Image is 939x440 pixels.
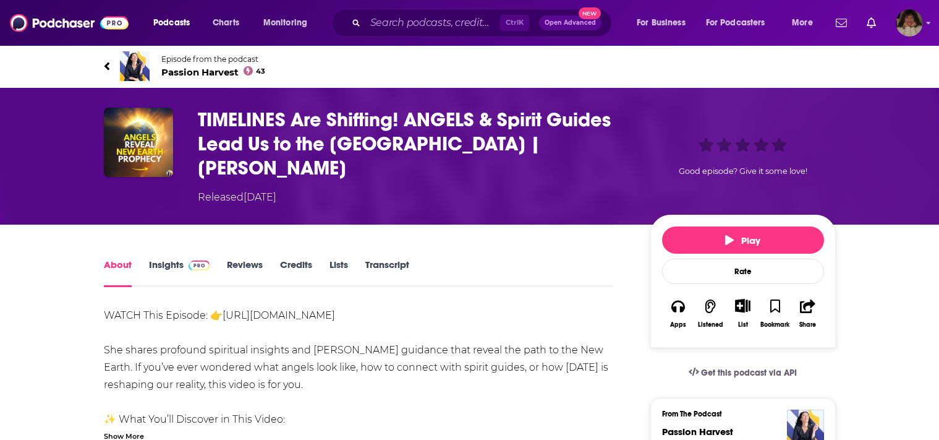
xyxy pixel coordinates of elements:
[343,9,624,37] div: Search podcasts, credits, & more...
[896,9,923,37] button: Show profile menu
[329,259,348,287] a: Lists
[738,321,748,329] div: List
[198,108,631,180] h1: TIMELINES Are Shifting! ANGELS & Spirit Guides Lead Us to the NEW EARTH | Chenée Fournier
[161,66,266,78] span: Passion Harvest
[10,11,129,35] img: Podchaser - Follow, Share and Rate Podcasts
[153,14,190,32] span: Podcasts
[104,259,132,287] a: About
[227,259,263,287] a: Reviews
[694,291,726,336] button: Listened
[161,54,266,64] span: Episode from the podcast
[189,261,210,270] img: Podchaser Pro
[149,259,210,287] a: InsightsPodchaser Pro
[831,12,852,33] a: Show notifications dropdown
[104,108,173,177] img: TIMELINES Are Shifting! ANGELS & Spirit Guides Lead Us to the NEW EARTH | Chenée Fournier
[662,426,733,438] a: Passion Harvest
[662,226,824,254] button: Play
[670,321,686,329] div: Apps
[896,9,923,37] span: Logged in as angelport
[759,291,791,336] button: Bookmark
[783,13,828,33] button: open menu
[791,291,823,336] button: Share
[662,259,824,284] div: Rate
[698,13,783,33] button: open menu
[256,69,265,74] span: 43
[698,321,723,329] div: Listened
[792,14,813,32] span: More
[628,13,701,33] button: open menu
[198,190,276,205] div: Released [DATE]
[263,14,307,32] span: Monitoring
[223,309,335,321] a: [URL][DOMAIN_NAME]
[104,51,470,81] a: Passion HarvestEpisode from the podcastPassion Harvest43
[500,15,529,31] span: Ctrl K
[637,14,686,32] span: For Business
[255,13,323,33] button: open menu
[730,299,755,313] button: Show More Button
[365,259,409,287] a: Transcript
[145,13,206,33] button: open menu
[662,410,814,418] h3: From The Podcast
[799,321,816,329] div: Share
[579,7,601,19] span: New
[545,20,596,26] span: Open Advanced
[701,368,797,378] span: Get this podcast via API
[120,51,150,81] img: Passion Harvest
[726,291,758,336] div: Show More ButtonList
[706,14,765,32] span: For Podcasters
[213,14,239,32] span: Charts
[205,13,247,33] a: Charts
[679,358,807,388] a: Get this podcast via API
[679,166,807,176] span: Good episode? Give it some love!
[760,321,789,329] div: Bookmark
[662,291,694,336] button: Apps
[539,15,601,30] button: Open AdvancedNew
[280,259,312,287] a: Credits
[365,13,500,33] input: Search podcasts, credits, & more...
[896,9,923,37] img: User Profile
[725,235,760,246] span: Play
[862,12,881,33] a: Show notifications dropdown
